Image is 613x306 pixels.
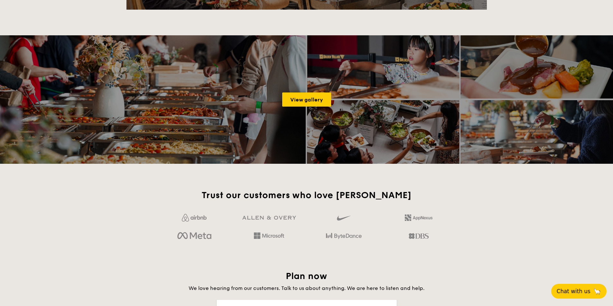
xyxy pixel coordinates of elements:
span: We love hearing from our customers. Talk to us about anything. We are here to listen and help. [189,285,424,291]
img: dbs.a5bdd427.png [409,231,428,241]
img: meta.d311700b.png [177,231,211,241]
span: Plan now [286,271,327,282]
img: gdlseuq06himwAAAABJRU5ErkJggg== [337,213,350,223]
a: View gallery [282,92,331,107]
button: Chat with us🦙 [551,284,607,299]
img: 2L6uqdT+6BmeAFDfWP11wfMG223fXktMZIL+i+lTG25h0NjUBKOYhdW2Kn6T+C0Q7bASH2i+1JIsIulPLIv5Ss6l0e291fRVW... [405,214,432,221]
span: 🦙 [593,287,601,295]
img: bytedance.dc5c0c88.png [326,231,362,241]
span: Chat with us [557,288,590,294]
img: Jf4Dw0UUCKFd4aYAAAAASUVORK5CYII= [182,214,207,222]
img: GRg3jHAAAAABJRU5ErkJggg== [242,216,296,220]
h2: Trust our customers who love [PERSON_NAME] [160,189,453,201]
img: Hd4TfVa7bNwuIo1gAAAAASUVORK5CYII= [254,232,284,239]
